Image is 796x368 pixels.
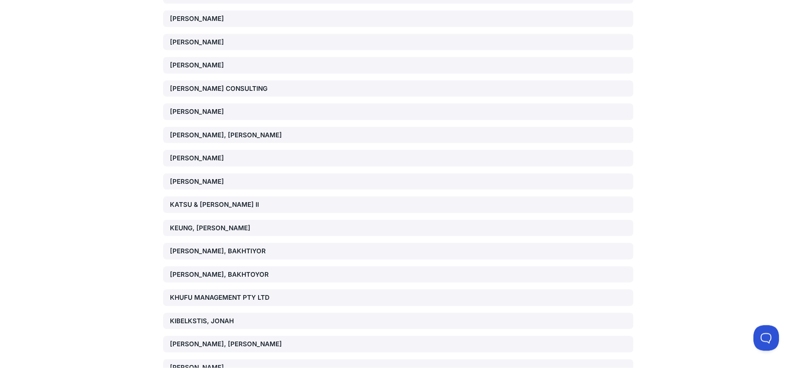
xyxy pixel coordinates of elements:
a: KEUNG, [PERSON_NAME] [163,220,633,237]
a: [PERSON_NAME] [163,174,633,190]
div: [PERSON_NAME], BAKHTOYOR [170,270,320,280]
a: KIBELKSTIS, JONAH [163,313,633,330]
div: KIBELKSTIS, JONAH [170,316,320,326]
a: [PERSON_NAME], BAKHTIYOR [163,243,633,260]
div: [PERSON_NAME] [170,14,320,24]
a: [PERSON_NAME] [163,11,633,27]
a: KHUFU MANAGEMENT PTY LTD [163,290,633,306]
iframe: Toggle Customer Support [753,325,779,351]
div: [PERSON_NAME], BAKHTIYOR [170,246,320,256]
a: [PERSON_NAME], [PERSON_NAME] [163,336,633,353]
a: [PERSON_NAME] [163,57,633,74]
a: [PERSON_NAME] [163,34,633,51]
a: [PERSON_NAME], BAKHTOYOR [163,267,633,283]
div: [PERSON_NAME] [170,61,320,70]
div: [PERSON_NAME] CONSULTING [170,84,320,94]
div: [PERSON_NAME], [PERSON_NAME] [170,339,320,349]
div: [PERSON_NAME] [170,107,320,117]
a: [PERSON_NAME] [163,104,633,120]
div: KATSU & [PERSON_NAME] II [170,200,320,210]
a: KATSU & [PERSON_NAME] II [163,197,633,213]
div: [PERSON_NAME] [170,154,320,163]
a: [PERSON_NAME] [163,150,633,167]
a: [PERSON_NAME] CONSULTING [163,81,633,97]
div: KEUNG, [PERSON_NAME] [170,223,320,233]
a: [PERSON_NAME], [PERSON_NAME] [163,127,633,144]
div: [PERSON_NAME], [PERSON_NAME] [170,130,320,140]
div: [PERSON_NAME] [170,38,320,47]
div: [PERSON_NAME] [170,177,320,187]
div: KHUFU MANAGEMENT PTY LTD [170,293,320,303]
